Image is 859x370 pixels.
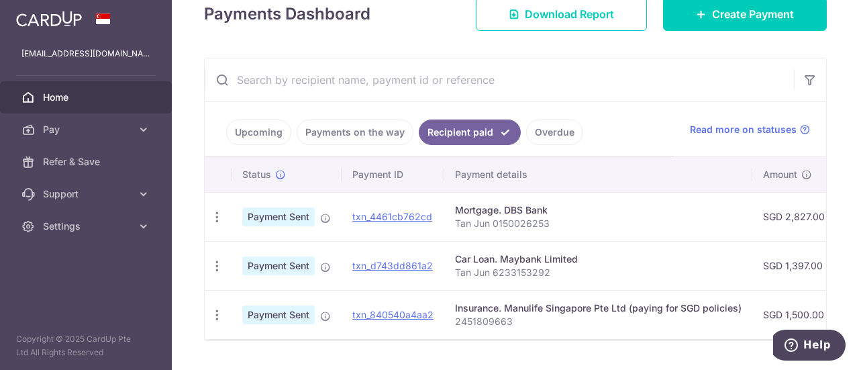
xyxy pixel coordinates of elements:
p: 2451809663 [455,315,742,328]
td: SGD 1,397.00 [752,241,836,290]
div: Car Loan. Maybank Limited [455,252,742,266]
a: txn_d743dd861a2 [352,260,433,271]
p: Tan Jun 0150026253 [455,217,742,230]
a: txn_840540a4aa2 [352,309,434,320]
h4: Payments Dashboard [204,2,370,26]
a: Read more on statuses [690,123,810,136]
input: Search by recipient name, payment id or reference [205,58,794,101]
th: Payment details [444,157,752,192]
span: Support [43,187,132,201]
td: SGD 2,827.00 [752,192,836,241]
span: Download Report [525,6,614,22]
p: [EMAIL_ADDRESS][DOMAIN_NAME] [21,47,150,60]
span: Refer & Save [43,155,132,169]
a: Recipient paid [419,120,521,145]
p: Tan Jun 6233153292 [455,266,742,279]
a: Payments on the way [297,120,413,145]
span: Payment Sent [242,306,315,324]
td: SGD 1,500.00 [752,290,836,339]
span: Home [43,91,132,104]
span: Create Payment [712,6,794,22]
span: Amount [763,168,797,181]
iframe: Opens a widget where you can find more information [773,330,846,363]
a: txn_4461cb762cd [352,211,432,222]
a: Upcoming [226,120,291,145]
span: Pay [43,123,132,136]
span: Read more on statuses [690,123,797,136]
span: Settings [43,220,132,233]
span: Payment Sent [242,257,315,275]
a: Overdue [526,120,583,145]
th: Payment ID [342,157,444,192]
div: Insurance. Manulife Singapore Pte Ltd (paying for SGD policies) [455,302,742,315]
span: Payment Sent [242,207,315,226]
span: Status [242,168,271,181]
div: Mortgage. DBS Bank [455,203,742,217]
img: CardUp [16,11,82,27]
